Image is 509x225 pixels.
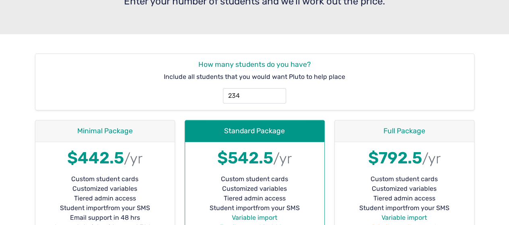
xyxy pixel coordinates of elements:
li: Custom student cards [341,174,468,184]
li: Email support in 48 hrs [42,213,168,223]
h4: Full Package [341,127,468,135]
small: /yr [124,150,142,167]
li: Customized variables [192,184,318,194]
h1: $442.5 [42,149,168,168]
span: from your SMS [256,203,300,213]
li: Tiered admin access [192,194,318,203]
h4: Standard Package [192,127,318,135]
li: Custom student cards [42,174,168,184]
h1: $542.5 [192,149,318,168]
li: Variable import [341,213,468,223]
li: Student import [42,203,168,213]
li: Customized variables [341,184,468,194]
h4: How many students do you have? [42,60,468,69]
h4: Minimal Package [42,127,168,135]
li: Tiered admin access [341,194,468,203]
li: Variable import [192,213,318,223]
li: Tiered admin access [42,194,168,203]
li: Custom student cards [192,174,318,184]
span: from your SMS [405,203,449,213]
div: Include all students that you would want Pluto to help place [35,54,474,110]
small: /yr [422,150,441,167]
span: from your SMS [106,203,150,213]
small: /yr [273,150,292,167]
li: Student import [341,203,468,213]
li: Student import [192,203,318,213]
li: Customized variables [42,184,168,194]
h1: $792.5 [341,149,468,168]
